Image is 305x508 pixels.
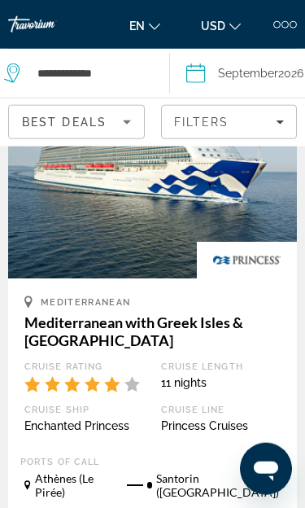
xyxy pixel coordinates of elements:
h3: Mediterranean with Greek Isles & [GEOGRAPHIC_DATA] [24,313,281,349]
button: Change currency [193,14,249,37]
button: Filters [161,105,298,139]
div: 2026 [218,62,303,85]
div: Cruise Length [161,361,281,372]
div: Cruise Line [161,405,281,415]
button: Change language [121,14,168,37]
img: Mediterranean with Greek Isles & Turkey [8,18,297,278]
span: en [129,20,145,33]
div: Cruise Ship [24,405,145,415]
div: 11 nights [161,376,281,389]
div: Cruise Rating [24,361,145,372]
span: Santorin ([GEOGRAPHIC_DATA]) [156,471,281,499]
span: Best Deals [22,116,107,129]
span: Filters [174,116,229,129]
mat-select: Sort by [22,112,131,132]
div: Princess Cruises [161,419,281,432]
button: Select cruise date [186,49,303,98]
span: USD [201,20,225,33]
span: Athènes (Le Pirée) [35,471,111,499]
img: Cruise company logo [197,242,297,278]
div: Ports of call [20,457,285,467]
input: Select cruise destination [36,61,153,85]
iframe: Button to launch messaging window [240,443,292,495]
span: Mediterranean [41,297,130,308]
div: Enchanted Princess [24,419,145,432]
span: September [218,67,278,80]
